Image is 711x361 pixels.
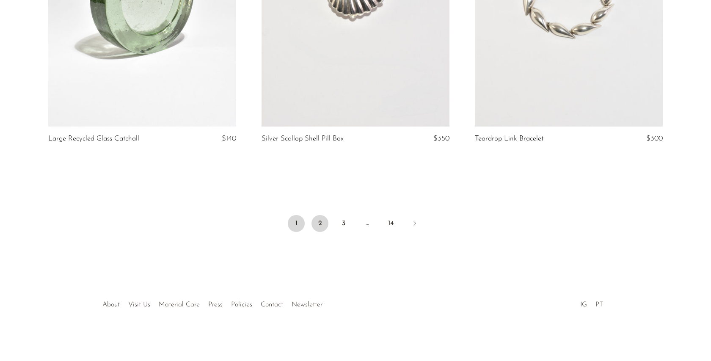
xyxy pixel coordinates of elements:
span: $350 [433,135,449,142]
a: 2 [311,215,328,232]
ul: Social Medias [576,295,607,311]
a: Silver Scallop Shell Pill Box [262,135,344,143]
a: Next [406,215,423,234]
a: Policies [231,301,252,308]
span: … [359,215,376,232]
span: $300 [646,135,663,142]
span: $140 [222,135,236,142]
a: Large Recycled Glass Catchall [48,135,139,143]
a: Contact [261,301,283,308]
a: Visit Us [128,301,150,308]
a: About [102,301,120,308]
span: 1 [288,215,305,232]
a: IG [580,301,587,308]
a: 14 [383,215,400,232]
a: Press [208,301,223,308]
ul: Quick links [98,295,327,311]
a: Material Care [159,301,200,308]
a: Teardrop Link Bracelet [475,135,543,143]
a: 3 [335,215,352,232]
a: PT [595,301,603,308]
